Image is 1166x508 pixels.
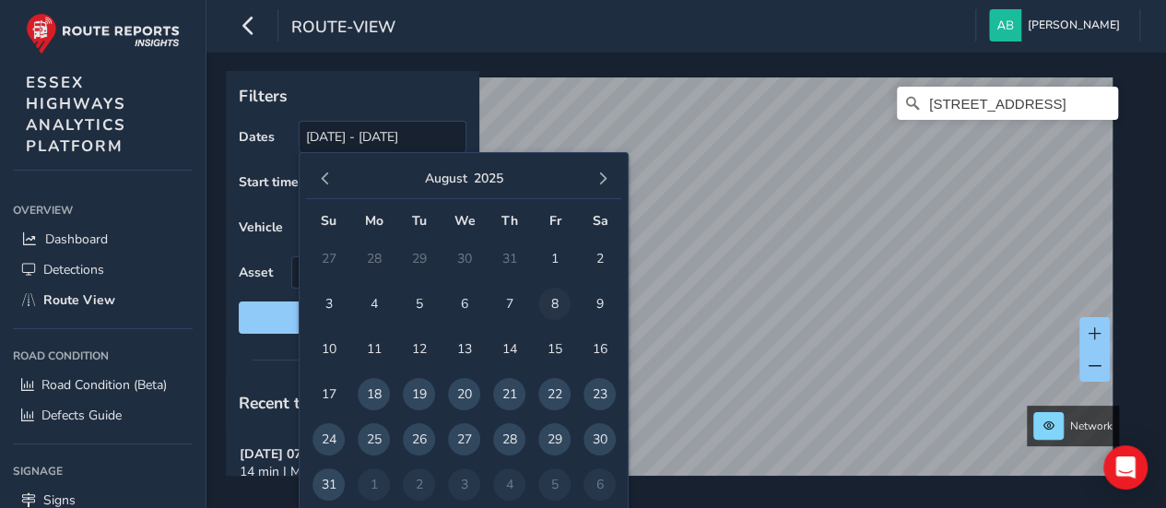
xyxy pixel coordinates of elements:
span: Fr [548,212,560,230]
span: 14 min | MM23 KJX [240,463,352,480]
label: Start time [239,173,299,191]
canvas: Map [232,77,1113,497]
span: Su [321,212,336,230]
span: 28 [493,423,525,455]
span: 14 [493,333,525,365]
span: 18 [358,378,390,410]
p: Filters [239,84,466,108]
span: Defects Guide [41,407,122,424]
button: August [425,170,467,187]
span: route-view [291,16,395,41]
span: ESSEX HIGHWAYS ANALYTICS PLATFORM [26,72,126,157]
span: Select an asset code [292,257,435,288]
a: Road Condition (Beta) [13,370,193,400]
span: 21 [493,378,525,410]
img: diamond-layout [989,9,1021,41]
span: Recent trips [239,392,329,414]
span: Road Condition (Beta) [41,376,167,394]
span: Dashboard [45,230,108,248]
span: 20 [448,378,480,410]
span: Tu [412,212,427,230]
span: 30 [583,423,616,455]
button: 2025 [474,170,503,187]
span: 17 [312,378,345,410]
span: 23 [583,378,616,410]
span: 4 [358,288,390,320]
span: 8 [538,288,571,320]
span: Mo [365,212,383,230]
span: 10 [312,333,345,365]
button: Reset filters [239,301,466,334]
span: 3 [312,288,345,320]
span: 25 [358,423,390,455]
span: 19 [403,378,435,410]
span: 1 [538,242,571,275]
span: 5 [403,288,435,320]
div: Open Intercom Messenger [1103,445,1148,490]
span: 24 [312,423,345,455]
span: 22 [538,378,571,410]
label: Vehicle [239,219,283,236]
img: rr logo [26,13,180,54]
span: Route View [43,291,115,309]
span: Reset filters [253,309,453,326]
span: 31 [312,468,345,501]
div: Overview [13,196,193,224]
span: Detections [43,261,104,278]
a: Route View [13,285,193,315]
label: Dates [239,128,275,146]
span: 29 [538,423,571,455]
span: 9 [583,288,616,320]
span: 26 [403,423,435,455]
span: 2 [583,242,616,275]
a: Detections [13,254,193,285]
span: 7 [493,288,525,320]
span: Network [1070,419,1113,433]
span: Sa [592,212,607,230]
button: [PERSON_NAME] [989,9,1126,41]
input: Search [897,87,1118,120]
div: Road Condition [13,342,193,370]
span: 16 [583,333,616,365]
label: Asset [239,264,273,281]
span: 11 [358,333,390,365]
span: [PERSON_NAME] [1028,9,1120,41]
strong: [DATE] 07:55 to 08:09 [240,445,367,463]
span: 15 [538,333,571,365]
span: Th [501,212,518,230]
span: 6 [448,288,480,320]
span: 12 [403,333,435,365]
a: Defects Guide [13,400,193,431]
div: Signage [13,457,193,485]
a: Dashboard [13,224,193,254]
span: 13 [448,333,480,365]
span: 27 [448,423,480,455]
span: We [453,212,475,230]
